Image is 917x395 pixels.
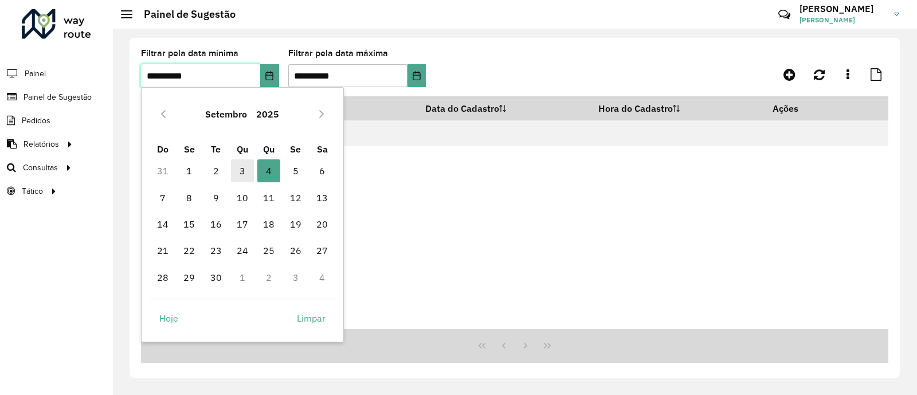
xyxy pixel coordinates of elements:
span: 3 [231,159,254,182]
span: 14 [151,213,174,236]
span: 23 [205,239,228,262]
td: 9 [202,184,229,210]
td: 25 [256,237,282,264]
th: Hora do Cadastro [590,96,765,120]
span: 13 [311,186,334,209]
span: 2 [205,159,228,182]
span: Se [290,143,301,155]
button: Limpar [287,307,335,330]
span: Painel [25,68,46,80]
span: 25 [257,239,280,262]
span: 27 [311,239,334,262]
td: 18 [256,211,282,237]
td: 23 [202,237,229,264]
span: Pedidos [22,115,50,127]
label: Filtrar pela data mínima [141,46,238,60]
td: 24 [229,237,256,264]
h3: [PERSON_NAME] [800,3,885,14]
td: 28 [150,264,176,291]
button: Choose Month [201,100,252,128]
span: 5 [284,159,307,182]
button: Hoje [150,307,188,330]
td: 5 [283,158,309,184]
button: Previous Month [154,105,173,123]
td: Nenhum registro encontrado [141,120,888,146]
span: 19 [284,213,307,236]
button: Choose Date [260,64,279,87]
td: 12 [283,184,309,210]
td: 20 [309,211,335,237]
span: Hoje [159,311,178,325]
span: 29 [178,266,201,289]
span: [PERSON_NAME] [800,15,885,25]
a: Contato Rápido [772,2,797,27]
td: 1 [176,158,202,184]
button: Next Month [312,105,331,123]
td: 14 [150,211,176,237]
span: 11 [257,186,280,209]
td: 16 [202,211,229,237]
span: Relatórios [23,138,59,150]
span: 24 [231,239,254,262]
span: 18 [257,213,280,236]
span: 15 [178,213,201,236]
td: 19 [283,211,309,237]
span: 10 [231,186,254,209]
td: 7 [150,184,176,210]
span: 12 [284,186,307,209]
span: Do [157,143,168,155]
td: 8 [176,184,202,210]
span: Tático [22,185,43,197]
span: Sa [317,143,328,155]
td: 4 [309,264,335,291]
span: 9 [205,186,228,209]
button: Choose Year [252,100,284,128]
div: Choose Date [141,87,344,342]
span: Painel de Sugestão [23,91,92,103]
span: 21 [151,239,174,262]
th: Ações [765,96,833,120]
span: 4 [257,159,280,182]
td: 3 [229,158,256,184]
span: 26 [284,239,307,262]
td: 6 [309,158,335,184]
span: 6 [311,159,334,182]
span: Qu [263,143,275,155]
td: 4 [256,158,282,184]
span: 22 [178,239,201,262]
td: 26 [283,237,309,264]
span: 20 [311,213,334,236]
span: 1 [178,159,201,182]
td: 30 [202,264,229,291]
h2: Painel de Sugestão [132,8,236,21]
td: 27 [309,237,335,264]
span: 7 [151,186,174,209]
span: 17 [231,213,254,236]
td: 13 [309,184,335,210]
td: 21 [150,237,176,264]
td: 15 [176,211,202,237]
th: Data do Cadastro [417,96,590,120]
span: Consultas [23,162,58,174]
td: 17 [229,211,256,237]
span: 16 [205,213,228,236]
td: 22 [176,237,202,264]
span: Limpar [297,311,326,325]
td: 1 [229,264,256,291]
td: 29 [176,264,202,291]
td: 11 [256,184,282,210]
span: 30 [205,266,228,289]
td: 10 [229,184,256,210]
span: 8 [178,186,201,209]
span: 28 [151,266,174,289]
span: Se [184,143,195,155]
label: Filtrar pela data máxima [288,46,388,60]
button: Choose Date [407,64,426,87]
span: Qu [237,143,248,155]
span: Te [211,143,221,155]
td: 31 [150,158,176,184]
td: 2 [202,158,229,184]
td: 3 [283,264,309,291]
td: 2 [256,264,282,291]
